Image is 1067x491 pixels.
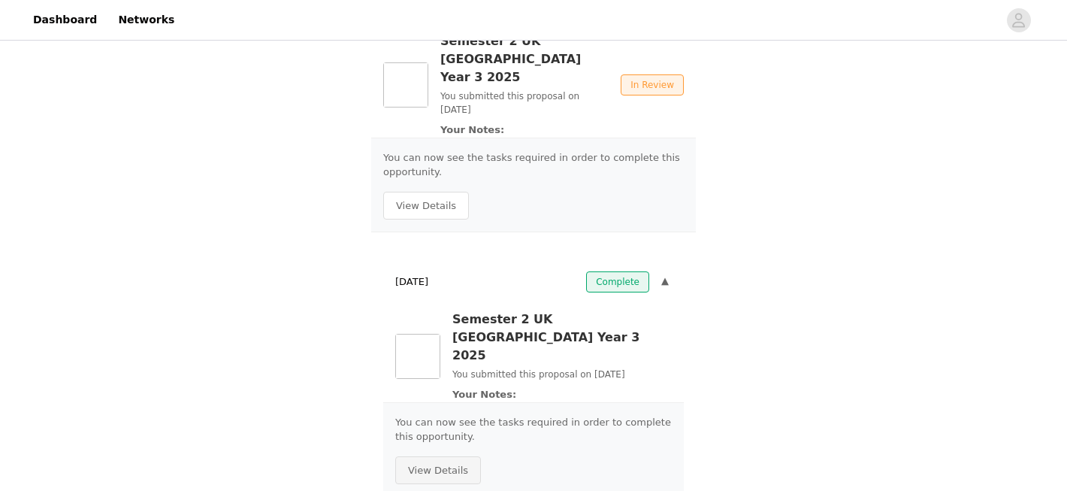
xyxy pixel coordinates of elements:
[383,62,428,108] img: Semester 2 UK White Fox University Year 3 2025
[383,150,684,180] p: You can now see the tasks required in order to complete this opportunity.
[24,3,106,37] a: Dashboard
[395,456,481,485] button: View Details
[395,334,440,379] img: Semester 2 UK White Fox University Year 3 2025
[661,274,669,289] span: ▼
[452,311,672,365] h3: Semester 2 UK [GEOGRAPHIC_DATA] Year 3 2025
[383,265,684,299] div: [DATE]
[383,192,469,220] button: View Details
[440,89,609,117] p: You submitted this proposal on [DATE]
[452,387,672,402] p: Your Notes:
[586,271,649,292] span: Complete
[1011,8,1026,32] div: avatar
[109,3,183,37] a: Networks
[440,32,609,86] h3: Semester 2 UK [GEOGRAPHIC_DATA] Year 3 2025
[395,415,672,444] p: You can now see the tasks required in order to complete this opportunity.
[621,74,684,95] span: In Review
[440,123,609,138] p: Your Notes:
[658,271,672,292] button: ▼
[452,368,672,381] p: You submitted this proposal on [DATE]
